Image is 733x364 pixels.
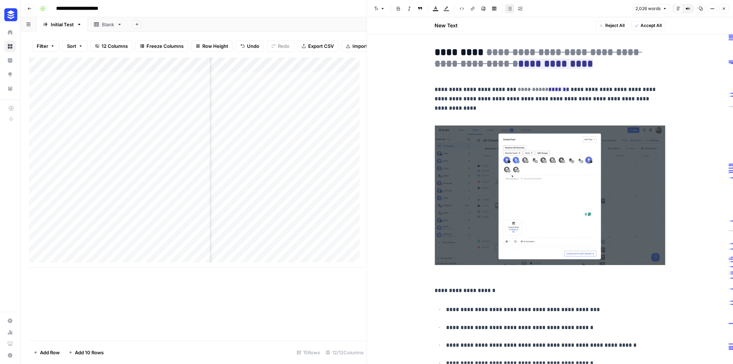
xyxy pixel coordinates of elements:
[631,21,665,30] button: Accept All
[202,42,228,50] span: Row Height
[247,42,259,50] span: Undo
[102,21,114,28] div: Blank
[352,42,378,50] span: Import CSV
[4,338,16,350] a: Learning Hub
[37,42,48,50] span: Filter
[435,22,458,29] h2: New Text
[37,17,88,32] a: Initial Test
[4,6,16,24] button: Workspace: Buffer
[308,42,334,50] span: Export CSV
[4,327,16,338] a: Usage
[147,42,184,50] span: Freeze Columns
[236,40,264,52] button: Undo
[32,40,59,52] button: Filter
[4,41,16,52] a: Browse
[267,40,294,52] button: Redo
[4,55,16,66] a: Insights
[4,27,16,38] a: Home
[40,349,60,356] span: Add Row
[606,22,625,29] span: Reject All
[4,8,17,21] img: Buffer Logo
[90,40,132,52] button: 12 Columns
[75,349,104,356] span: Add 10 Rows
[62,40,87,52] button: Sort
[323,347,366,358] div: 12/12 Columns
[67,42,76,50] span: Sort
[632,4,670,13] button: 2,026 words
[135,40,188,52] button: Freeze Columns
[596,21,628,30] button: Reject All
[29,347,64,358] button: Add Row
[294,347,323,358] div: 15 Rows
[297,40,338,52] button: Export CSV
[641,22,662,29] span: Accept All
[4,350,16,361] button: Help + Support
[4,315,16,327] a: Settings
[191,40,233,52] button: Row Height
[4,69,16,80] a: Opportunities
[88,17,128,32] a: Blank
[341,40,383,52] button: Import CSV
[64,347,108,358] button: Add 10 Rows
[635,5,661,12] span: 2,026 words
[4,83,16,94] a: Your Data
[102,42,128,50] span: 12 Columns
[278,42,289,50] span: Redo
[51,21,74,28] div: Initial Test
